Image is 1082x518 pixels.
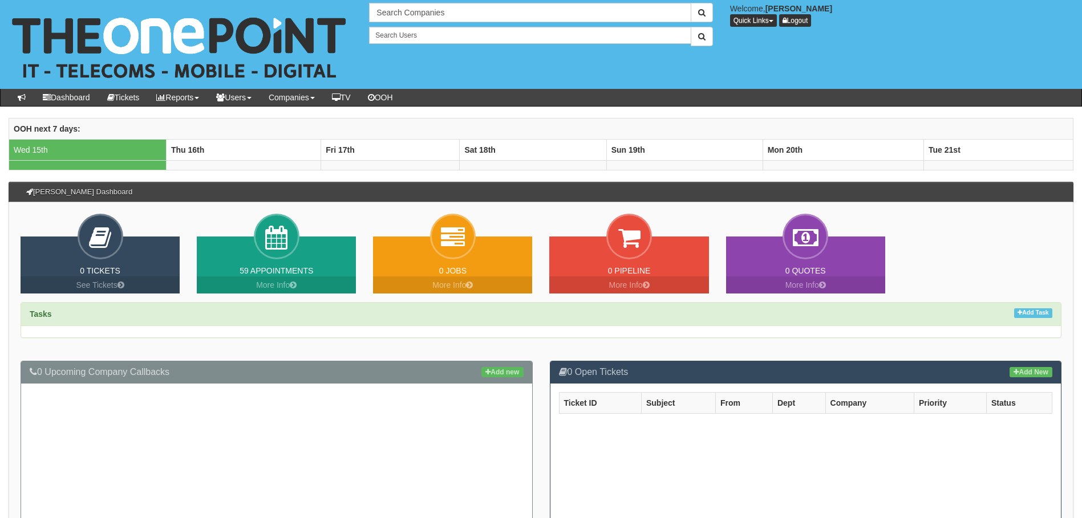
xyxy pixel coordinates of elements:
th: Status [986,392,1052,413]
th: Sun 19th [606,139,763,160]
h3: 0 Upcoming Company Callbacks [30,367,524,377]
a: 59 Appointments [240,266,313,275]
a: 0 Jobs [439,266,467,275]
a: OOH [359,89,402,106]
a: Users [208,89,260,106]
a: More Info [726,276,885,293]
th: Priority [914,392,986,413]
a: More Info [549,276,708,293]
th: OOH next 7 days: [9,118,1073,139]
a: Add Task [1014,308,1052,318]
th: Tue 21st [924,139,1073,160]
a: 0 Quotes [785,266,826,275]
h3: 0 Open Tickets [559,367,1053,377]
a: Logout [779,14,812,27]
th: Dept [772,392,825,413]
b: [PERSON_NAME] [765,4,832,13]
a: See Tickets [21,276,180,293]
input: Search Users [369,27,691,44]
a: Add New [1010,367,1052,377]
a: Tickets [99,89,148,106]
a: More Info [373,276,532,293]
th: Subject [641,392,715,413]
th: Mon 20th [763,139,923,160]
th: Fri 17th [321,139,460,160]
a: Dashboard [34,89,99,106]
a: TV [323,89,359,106]
button: Quick Links [730,14,777,27]
div: Welcome, [722,3,1082,27]
h3: [PERSON_NAME] Dashboard [21,182,138,202]
a: More Info [197,276,356,293]
th: Thu 16th [166,139,321,160]
a: 0 Pipeline [608,266,651,275]
a: Companies [260,89,323,106]
a: Add new [481,367,523,377]
th: Ticket ID [559,392,641,413]
td: Wed 15th [9,139,167,160]
th: Sat 18th [460,139,606,160]
a: 0 Tickets [80,266,120,275]
th: From [715,392,772,413]
a: Reports [148,89,208,106]
strong: Tasks [30,309,52,319]
input: Search Companies [369,3,691,22]
th: Company [825,392,914,413]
